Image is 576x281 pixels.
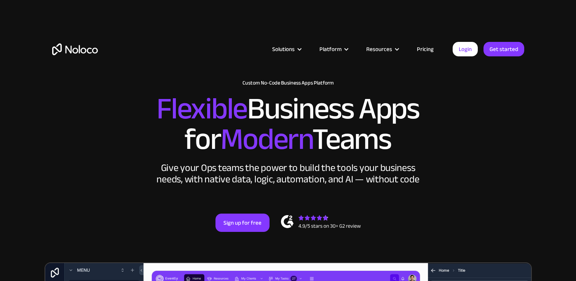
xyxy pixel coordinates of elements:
span: Flexible [156,80,247,137]
a: Login [453,42,478,56]
a: Get started [483,42,524,56]
a: Sign up for free [215,214,270,232]
h2: Business Apps for Teams [52,94,524,155]
div: Platform [310,44,357,54]
a: home [52,43,98,55]
span: Modern [220,111,312,168]
a: Pricing [407,44,443,54]
div: Give your Ops teams the power to build the tools your business needs, with native data, logic, au... [155,162,421,185]
div: Solutions [263,44,310,54]
div: Resources [357,44,407,54]
div: Resources [366,44,392,54]
div: Platform [319,44,341,54]
div: Solutions [272,44,295,54]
